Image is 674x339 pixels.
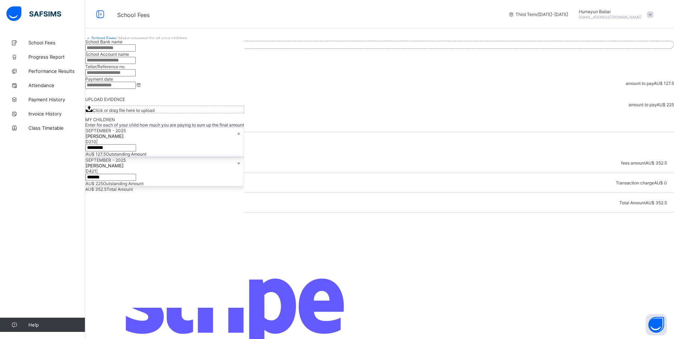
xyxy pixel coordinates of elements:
span: Attendance [28,82,85,88]
span: amount to pay [629,102,657,107]
span: Click or drag file here to upload [93,108,155,113]
div: HumayunBabar [575,9,657,20]
span: AU$ 127.5 [654,81,674,86]
span: MY CHILDREN [85,117,115,122]
p: Payment Summary [92,119,667,124]
span: Enter for each of your child how much you are paying to sum up the final amount [85,122,244,128]
span: AU$ 352.5 [646,200,667,205]
span: / Make payment for all your children [116,36,187,41]
span: Humayun Babar [579,9,642,14]
span: Transaction charge [616,180,654,185]
label: Payment date [85,76,113,82]
span: AU$ 127.5 [86,151,106,157]
span: Progress Report [28,54,85,60]
span: School Fees [28,40,85,45]
button: Open asap [646,314,667,335]
span: Click or drag file here to upload [85,106,244,113]
span: D421 | [86,168,98,174]
span: D210 | [86,139,98,144]
span: fees amount [621,160,646,166]
span: [PERSON_NAME] [86,163,124,168]
span: AU$ 0 [654,180,667,185]
span: Total Amount [107,187,133,192]
span: AU$ 352.5 [646,160,667,166]
span: Performance Results [28,68,85,74]
span: Outstanding Amount [106,151,146,157]
span: SEPTEMBER - 2025 [86,157,126,163]
div: [object Object] [85,65,674,86]
label: School Bank name [85,39,123,44]
span: AU$ 225 [657,102,674,107]
span: Total Amount [619,200,646,205]
span: [PERSON_NAME] [86,133,124,139]
span: SEPTEMBER - 2025 [86,128,126,133]
span: Invoice History [28,111,85,117]
span: [EMAIL_ADDRESS][DOMAIN_NAME] [579,15,642,19]
label: Teller/Reference no. [85,64,125,69]
a: School Fees [91,36,116,41]
label: School Account name [85,52,129,57]
img: safsims [6,6,61,21]
span: School Fees [117,11,150,18]
span: AU$ 352.5 [85,187,107,192]
div: × [237,131,240,136]
span: UPLOAD EVIDENCE [85,97,125,102]
div: × [237,160,240,166]
span: Help [28,322,85,328]
span: session/term information [508,12,568,17]
span: Class Timetable [28,125,85,131]
span: AU$ 225 [86,181,103,186]
span: Payment History [28,97,85,102]
div: [object Object] [85,86,674,107]
span: Outstanding Amount [103,181,144,186]
span: amount to pay [626,81,654,86]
